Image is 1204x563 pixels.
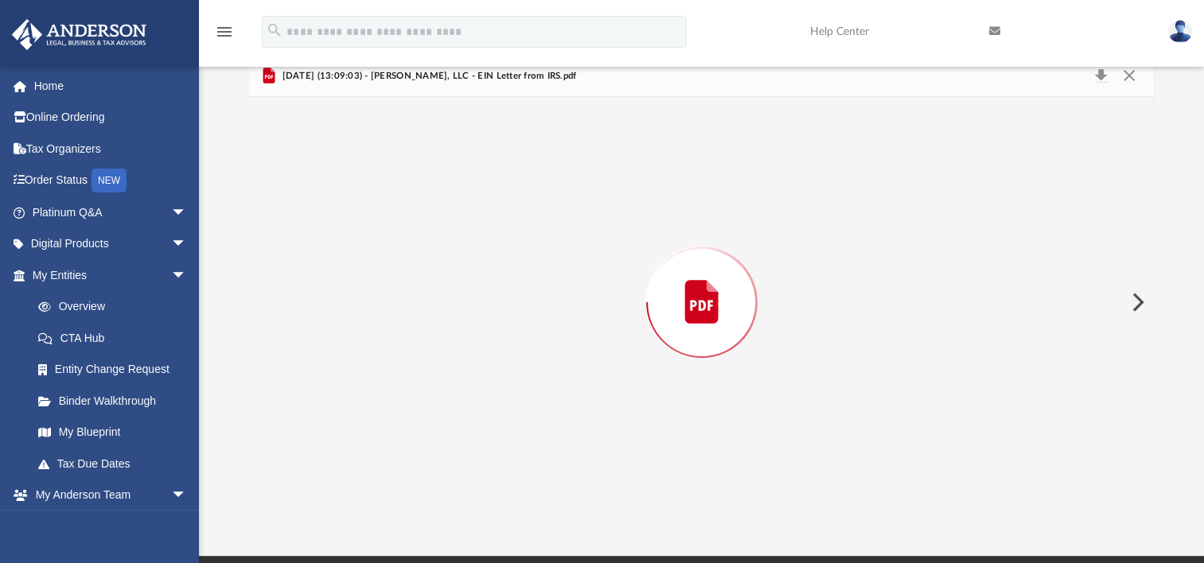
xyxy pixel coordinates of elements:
[11,228,211,260] a: Digital Productsarrow_drop_down
[11,133,211,165] a: Tax Organizers
[22,291,211,323] a: Overview
[11,70,211,102] a: Home
[11,102,211,134] a: Online Ordering
[1114,65,1143,87] button: Close
[22,322,211,354] a: CTA Hub
[11,480,203,511] a: My Anderson Teamarrow_drop_down
[279,69,576,83] span: [DATE] (13:09:03) - [PERSON_NAME], LLC - EIN Letter from IRS.pdf
[1168,20,1192,43] img: User Pic
[22,448,211,480] a: Tax Due Dates
[171,196,203,229] span: arrow_drop_down
[7,19,151,50] img: Anderson Advisors Platinum Portal
[22,354,211,386] a: Entity Change Request
[1119,280,1154,324] button: Next File
[1086,65,1115,87] button: Download
[22,385,211,417] a: Binder Walkthrough
[215,22,234,41] i: menu
[215,30,234,41] a: menu
[266,21,283,39] i: search
[22,417,203,448] a: My Blueprint
[249,56,1154,508] div: Preview
[92,169,127,192] div: NEW
[171,228,203,261] span: arrow_drop_down
[11,259,211,291] a: My Entitiesarrow_drop_down
[171,480,203,512] span: arrow_drop_down
[11,196,211,228] a: Platinum Q&Aarrow_drop_down
[11,165,211,197] a: Order StatusNEW
[171,259,203,292] span: arrow_drop_down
